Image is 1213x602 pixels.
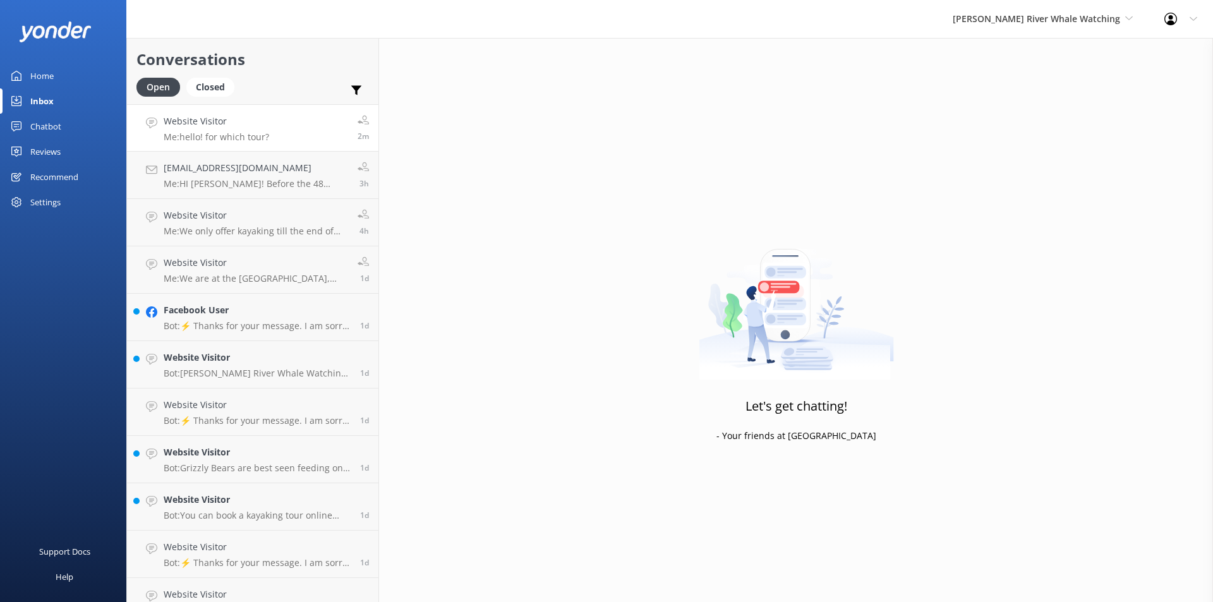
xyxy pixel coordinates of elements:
a: Website VisitorMe:We are at the [GEOGRAPHIC_DATA], [GEOGRAPHIC_DATA] E1d [127,246,378,294]
h4: Website Visitor [164,493,351,507]
span: Aug 29 2025 09:24am (UTC -07:00) America/Tijuana [359,178,369,189]
div: Reviews [30,139,61,164]
p: Me: HI [PERSON_NAME]! Before the 48 Hours in advance, you will get a full refund to the card you ... [164,178,348,190]
span: Aug 28 2025 06:57am (UTC -07:00) America/Tijuana [360,462,369,473]
p: Me: We are at the [GEOGRAPHIC_DATA], [GEOGRAPHIC_DATA] E [164,273,348,284]
p: Bot: ⚡ Thanks for your message. I am sorry I don't have that answer for you. You're welcome to ke... [164,415,351,426]
p: Me: We only offer kayaking till the end of August [164,226,348,237]
a: Website VisitorBot:Grizzly Bears are best seen feeding on salmon in September and October, with g... [127,436,378,483]
div: Open [136,78,180,97]
span: Aug 28 2025 03:08am (UTC -07:00) America/Tijuana [360,510,369,521]
img: yonder-white-logo.png [19,21,92,42]
p: Bot: [PERSON_NAME] River Whale Watching is located at [GEOGRAPHIC_DATA], [GEOGRAPHIC_DATA], [PERS... [164,368,351,379]
h3: Let's get chatting! [745,396,847,416]
p: Bot: ⚡ Thanks for your message. I am sorry I don't have that answer for you. You're welcome to ke... [164,557,351,569]
div: Chatbot [30,114,61,139]
span: [PERSON_NAME] River Whale Watching [953,13,1120,25]
div: Settings [30,190,61,215]
a: Website VisitorBot:You can book a kayaking tour online through the following links: - For the Exp... [127,483,378,531]
p: - Your friends at [GEOGRAPHIC_DATA] [716,429,876,443]
h4: Website Visitor [164,398,351,412]
h4: Website Visitor [164,351,351,364]
a: Website VisitorBot:[PERSON_NAME] River Whale Watching is located at [GEOGRAPHIC_DATA], [GEOGRAPHI... [127,341,378,388]
span: Aug 28 2025 10:50am (UTC -07:00) America/Tijuana [360,368,369,378]
div: Recommend [30,164,78,190]
h2: Conversations [136,47,369,71]
h4: Website Visitor [164,540,351,554]
span: Aug 28 2025 10:35am (UTC -07:00) America/Tijuana [360,415,369,426]
a: Website VisitorBot:⚡ Thanks for your message. I am sorry I don't have that answer for you. You're... [127,531,378,578]
div: Help [56,564,73,589]
a: Closed [186,80,241,93]
p: Me: hello! for which tour? [164,131,269,143]
span: Aug 29 2025 08:24am (UTC -07:00) America/Tijuana [359,226,369,236]
h4: Website Visitor [164,256,348,270]
a: Facebook UserBot:⚡ Thanks for your message. I am sorry I don't have that answer for you. You're w... [127,294,378,341]
p: Bot: ⚡ Thanks for your message. I am sorry I don't have that answer for you. You're welcome to ke... [164,320,351,332]
h4: [EMAIL_ADDRESS][DOMAIN_NAME] [164,161,348,175]
a: Open [136,80,186,93]
h4: Facebook User [164,303,351,317]
h4: Website Visitor [164,445,351,459]
span: Aug 28 2025 11:41am (UTC -07:00) America/Tijuana [360,273,369,284]
a: Website VisitorMe:We only offer kayaking till the end of August4h [127,199,378,246]
div: Closed [186,78,234,97]
span: Aug 28 2025 10:57am (UTC -07:00) America/Tijuana [360,320,369,331]
img: artwork of a man stealing a conversation from at giant smartphone [699,222,894,380]
h4: Website Visitor [164,587,351,601]
a: Website VisitorMe:hello! for which tour?2m [127,104,378,152]
p: Bot: You can book a kayaking tour online through the following links: - For the Explorer Kayaking... [164,510,351,521]
h4: Website Visitor [164,114,269,128]
a: [EMAIL_ADDRESS][DOMAIN_NAME]Me:HI [PERSON_NAME]! Before the 48 Hours in advance, you will get a f... [127,152,378,199]
div: Home [30,63,54,88]
div: Inbox [30,88,54,114]
div: Support Docs [39,539,90,564]
a: Website VisitorBot:⚡ Thanks for your message. I am sorry I don't have that answer for you. You're... [127,388,378,436]
span: Aug 29 2025 12:44pm (UTC -07:00) America/Tijuana [358,131,369,141]
p: Bot: Grizzly Bears are best seen feeding on salmon in September and October, with good sightings ... [164,462,351,474]
span: Aug 27 2025 08:19pm (UTC -07:00) America/Tijuana [360,557,369,568]
h4: Website Visitor [164,208,348,222]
